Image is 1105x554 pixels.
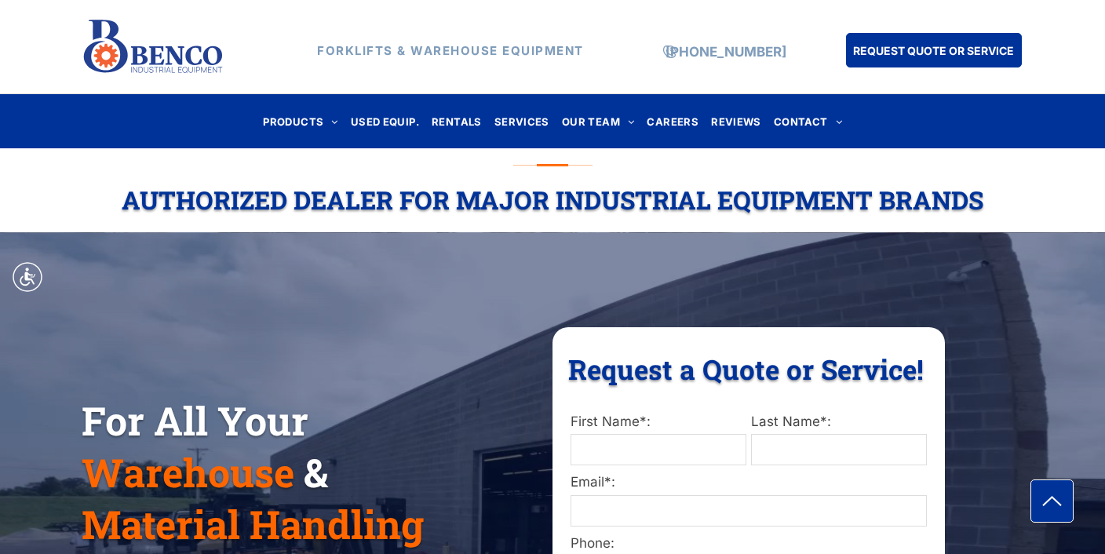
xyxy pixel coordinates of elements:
[666,44,786,60] a: [PHONE_NUMBER]
[317,43,584,58] strong: FORKLIFTS & WAREHOUSE EQUIPMENT
[751,412,927,432] label: Last Name*:
[82,498,424,550] span: Material Handling
[556,111,641,132] a: OUR TEAM
[304,446,328,498] span: &
[853,36,1014,65] span: REQUEST QUOTE OR SERVICE
[488,111,556,132] a: SERVICES
[571,412,746,432] label: First Name*:
[122,183,983,217] span: Authorized Dealer For Major Industrial Equipment Brands
[82,446,294,498] span: Warehouse
[705,111,768,132] a: REVIEWS
[425,111,488,132] a: RENTALS
[571,534,927,554] label: Phone:
[846,33,1022,67] a: REQUEST QUOTE OR SERVICE
[571,472,927,493] label: Email*:
[345,111,425,132] a: USED EQUIP.
[568,351,924,387] span: Request a Quote or Service!
[82,395,308,446] span: For All Your
[768,111,848,132] a: CONTACT
[257,111,345,132] a: PRODUCTS
[640,111,705,132] a: CAREERS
